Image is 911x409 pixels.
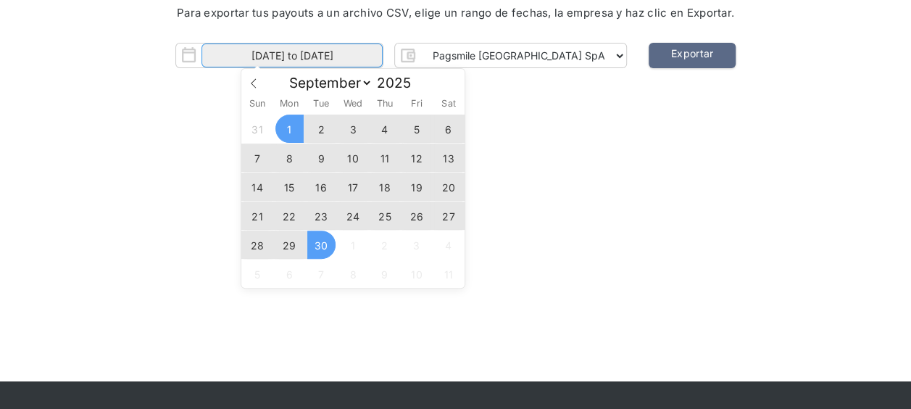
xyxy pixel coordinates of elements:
[402,115,430,143] span: September 5, 2025
[433,99,465,109] span: Sat
[339,260,367,288] span: October 8, 2025
[434,115,462,143] span: September 6, 2025
[275,173,304,201] span: September 15, 2025
[371,231,399,259] span: October 2, 2025
[402,202,430,230] span: September 26, 2025
[275,231,304,259] span: September 29, 2025
[373,75,425,91] input: Year
[339,115,367,143] span: September 3, 2025
[649,43,736,68] a: Exportar
[371,115,399,143] span: September 4, 2025
[402,144,430,172] span: September 12, 2025
[402,173,430,201] span: September 19, 2025
[434,260,462,288] span: October 11, 2025
[275,144,304,172] span: September 8, 2025
[282,74,373,92] select: Month
[307,260,336,288] span: October 7, 2025
[402,231,430,259] span: October 3, 2025
[43,5,868,22] div: Para exportar tus payouts a un archivo CSV, elige un rango de fechas, la empresa y haz clic en Ex...
[371,260,399,288] span: October 9, 2025
[307,231,336,259] span: September 30, 2025
[434,173,462,201] span: September 20, 2025
[307,173,336,201] span: September 16, 2025
[273,99,305,109] span: Mon
[371,173,399,201] span: September 18, 2025
[244,260,272,288] span: October 5, 2025
[244,173,272,201] span: September 14, 2025
[175,43,627,68] form: Form
[275,260,304,288] span: October 6, 2025
[307,202,336,230] span: September 23, 2025
[244,144,272,172] span: September 7, 2025
[244,202,272,230] span: September 21, 2025
[339,173,367,201] span: September 17, 2025
[241,99,273,109] span: Sun
[434,231,462,259] span: October 4, 2025
[339,231,367,259] span: October 1, 2025
[307,144,336,172] span: September 9, 2025
[369,99,401,109] span: Thu
[339,202,367,230] span: September 24, 2025
[244,231,272,259] span: September 28, 2025
[307,115,336,143] span: September 2, 2025
[434,202,462,230] span: September 27, 2025
[305,99,337,109] span: Tue
[244,115,272,143] span: August 31, 2025
[434,144,462,172] span: September 13, 2025
[339,144,367,172] span: September 10, 2025
[337,99,369,109] span: Wed
[275,115,304,143] span: September 1, 2025
[401,99,433,109] span: Fri
[402,260,430,288] span: October 10, 2025
[275,202,304,230] span: September 22, 2025
[371,144,399,172] span: September 11, 2025
[371,202,399,230] span: September 25, 2025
